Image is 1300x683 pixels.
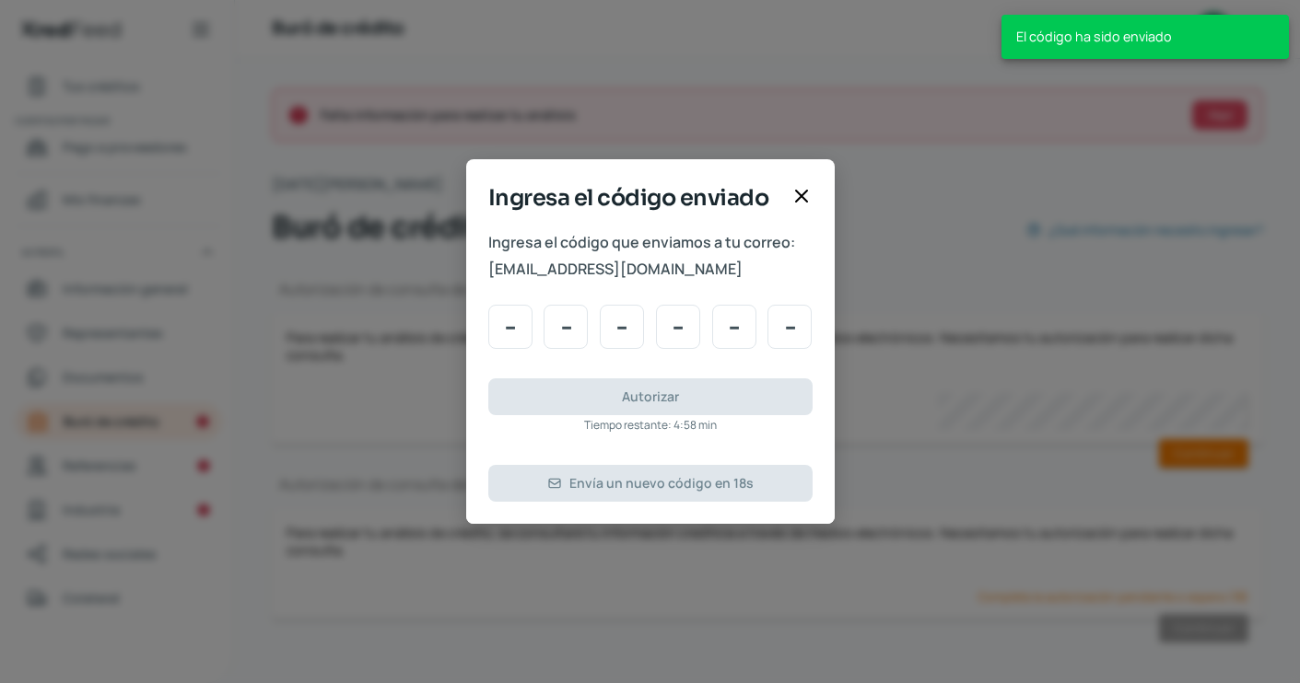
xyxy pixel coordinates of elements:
[488,465,813,502] button: Envía un nuevo código en 18s
[600,305,644,349] input: Code input
[584,415,717,435] span: Tiempo restante: 4:58 min
[488,181,783,214] span: Ingresa el código enviado
[488,378,813,415] button: Autorizar
[712,305,756,349] input: Code input
[544,305,588,349] input: Code input
[488,256,813,283] span: [EMAIL_ADDRESS][DOMAIN_NAME]
[488,305,533,349] input: Code input
[622,390,679,403] span: Autorizar
[569,477,754,490] span: Envía un nuevo código en 18s
[656,305,700,349] input: Code input
[1001,15,1289,59] div: El código ha sido enviado
[488,229,813,256] span: Ingresa el código que enviamos a tu correo:
[767,305,812,349] input: Code input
